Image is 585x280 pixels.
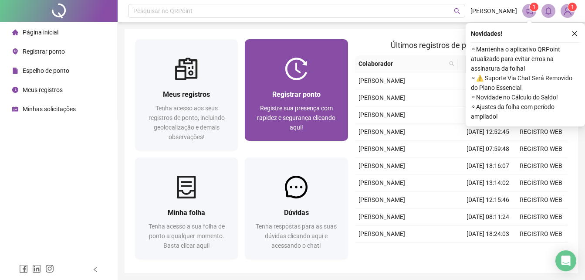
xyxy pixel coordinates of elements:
[461,157,514,174] td: [DATE] 18:16:07
[461,208,514,225] td: [DATE] 08:11:24
[514,242,568,260] td: REGISTRO WEB
[256,223,337,249] span: Tenha respostas para as suas dúvidas clicando aqui e acessando o chat!
[571,31,578,37] span: close
[245,39,348,141] a: Registrar pontoRegistre sua presença com rapidez e segurança clicando aqui!
[461,242,514,260] td: [DATE] 13:41:08
[461,123,514,140] td: [DATE] 12:52:45
[447,57,456,70] span: search
[358,213,405,220] span: [PERSON_NAME]
[32,264,41,273] span: linkedin
[149,223,225,249] span: Tenha acesso a sua folha de ponto a qualquer momento. Basta clicar aqui!
[525,7,533,15] span: notification
[92,266,98,273] span: left
[23,106,76,113] span: Minhas solicitações
[454,8,460,14] span: search
[358,94,405,101] span: [PERSON_NAME]
[23,29,58,36] span: Página inicial
[514,174,568,191] td: REGISTRO WEB
[168,208,205,217] span: Minha folha
[449,61,454,66] span: search
[514,208,568,225] td: REGISTRO WEB
[461,59,499,68] span: Data/Hora
[23,67,69,74] span: Espelho de ponto
[23,86,63,93] span: Meus registros
[471,29,502,38] span: Novidades !
[358,128,405,135] span: [PERSON_NAME]
[149,105,225,140] span: Tenha acesso aos seus registros de ponto, incluindo geolocalização e demais observações!
[471,44,580,73] span: ⚬ Mantenha o aplicativo QRPoint atualizado para evitar erros na assinatura da folha!
[555,250,576,271] div: Open Intercom Messenger
[470,6,517,16] span: [PERSON_NAME]
[514,157,568,174] td: REGISTRO WEB
[257,105,335,131] span: Registre sua presença com rapidez e segurança clicando aqui!
[471,102,580,121] span: ⚬ Ajustes da folha com período ampliado!
[458,55,509,72] th: Data/Hora
[163,90,210,99] span: Meus registros
[245,157,348,259] a: DúvidasTenha respostas para as suas dúvidas clicando aqui e acessando o chat!
[19,264,28,273] span: facebook
[12,68,18,74] span: file
[358,111,405,118] span: [PERSON_NAME]
[533,4,536,10] span: 1
[358,145,405,152] span: [PERSON_NAME]
[12,106,18,112] span: schedule
[358,77,405,84] span: [PERSON_NAME]
[358,179,405,186] span: [PERSON_NAME]
[391,41,531,50] span: Últimos registros de ponto sincronizados
[12,48,18,55] span: environment
[461,140,514,157] td: [DATE] 07:59:48
[471,92,580,102] span: ⚬ Novidade no Cálculo do Saldo!
[461,174,514,191] td: [DATE] 13:14:02
[514,140,568,157] td: REGISTRO WEB
[461,191,514,208] td: [DATE] 12:15:46
[272,90,321,99] span: Registrar ponto
[530,3,538,11] sup: 1
[571,4,574,10] span: 1
[471,73,580,92] span: ⚬ ⚠️ Suporte Via Chat Será Removido do Plano Essencial
[514,123,568,140] td: REGISTRO WEB
[514,225,568,242] td: REGISTRO WEB
[544,7,552,15] span: bell
[568,3,577,11] sup: Atualize o seu contato no menu Meus Dados
[461,106,514,123] td: [DATE] 13:49:59
[358,59,446,68] span: Colaborador
[561,4,574,17] img: 94119
[23,48,65,55] span: Registrar ponto
[12,87,18,93] span: clock-circle
[358,230,405,237] span: [PERSON_NAME]
[514,191,568,208] td: REGISTRO WEB
[461,72,514,89] td: [DATE] 08:18:18
[284,208,309,217] span: Dúvidas
[12,29,18,35] span: home
[461,225,514,242] td: [DATE] 18:24:03
[358,162,405,169] span: [PERSON_NAME]
[45,264,54,273] span: instagram
[358,196,405,203] span: [PERSON_NAME]
[461,89,514,106] td: [DATE] 18:14:47
[135,39,238,150] a: Meus registrosTenha acesso aos seus registros de ponto, incluindo geolocalização e demais observa...
[135,157,238,259] a: Minha folhaTenha acesso a sua folha de ponto a qualquer momento. Basta clicar aqui!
